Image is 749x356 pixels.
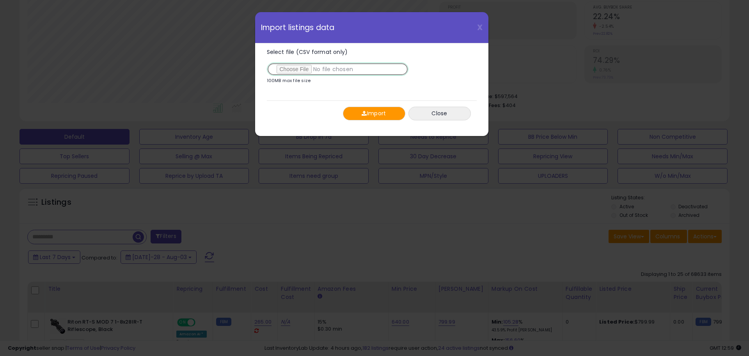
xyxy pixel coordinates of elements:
[343,107,405,120] button: Import
[267,48,348,56] span: Select file (CSV format only)
[267,79,311,83] p: 100MB max file size
[408,107,471,120] button: Close
[477,22,483,33] span: X
[261,24,335,31] span: Import listings data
